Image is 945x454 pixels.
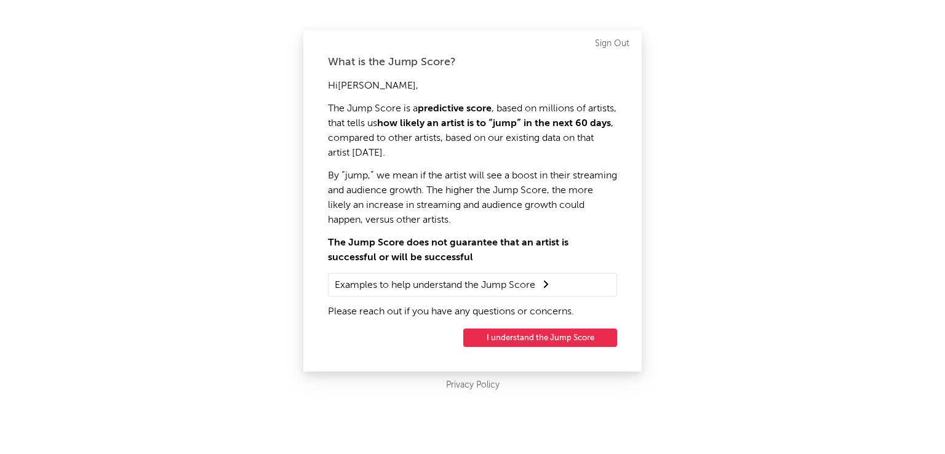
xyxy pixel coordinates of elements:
strong: The Jump Score does not guarantee that an artist is successful or will be successful [328,238,568,263]
a: Sign Out [595,36,629,51]
strong: predictive score [418,104,492,114]
p: Please reach out if you have any questions or concerns. [328,305,617,319]
button: I understand the Jump Score [463,329,617,347]
div: What is the Jump Score? [328,55,617,70]
a: Privacy Policy [446,378,500,393]
p: The Jump Score is a , based on millions of artists, that tells us , compared to other artists, ba... [328,102,617,161]
p: By “jump,” we mean if the artist will see a boost in their streaming and audience growth. The hig... [328,169,617,228]
strong: how likely an artist is to “jump” in the next 60 days [377,119,611,129]
summary: Examples to help understand the Jump Score [335,277,610,293]
p: Hi [PERSON_NAME] , [328,79,617,94]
